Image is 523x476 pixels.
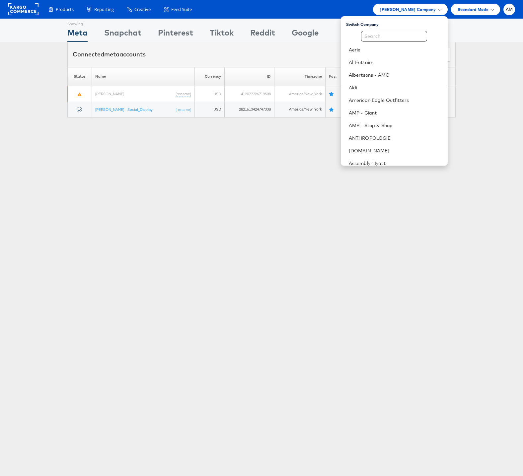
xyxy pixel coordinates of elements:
[224,102,274,117] td: 2821613424747338
[506,7,513,12] span: AM
[349,160,442,167] a: Assembly-Hyatt
[210,27,234,42] div: Tiktok
[349,84,442,91] a: Aldi
[95,107,153,112] a: [PERSON_NAME] - Social_Display
[104,50,119,58] span: meta
[194,86,224,102] td: USD
[349,72,442,78] a: Albertsons - AMC
[94,6,114,13] span: Reporting
[224,67,274,86] th: ID
[349,46,442,53] a: Aerie
[349,122,442,129] a: AMP - Stop & Shop
[349,59,442,66] a: Al-Futtaim
[134,6,151,13] span: Creative
[292,27,319,42] div: Google
[361,31,427,41] input: Search
[158,27,193,42] div: Pinterest
[349,147,442,154] a: [DOMAIN_NAME]
[380,6,436,13] span: [PERSON_NAME] Company
[349,97,442,104] a: American Eagle Outfitters
[458,6,488,13] span: Standard Mode
[67,19,88,27] div: Showing
[176,107,191,112] a: (rename)
[73,50,146,59] div: Connected accounts
[176,91,191,97] a: (rename)
[56,6,74,13] span: Products
[250,27,275,42] div: Reddit
[224,86,274,102] td: 412077726719508
[92,67,195,86] th: Name
[68,67,92,86] th: Status
[349,135,442,141] a: ANTHROPOLOGIE
[274,102,326,117] td: America/New_York
[349,110,442,116] a: AMP - Giant
[274,86,326,102] td: America/New_York
[194,67,224,86] th: Currency
[67,27,88,42] div: Meta
[194,102,224,117] td: USD
[274,67,326,86] th: Timezone
[171,6,192,13] span: Feed Suite
[104,27,141,42] div: Snapchat
[95,91,124,96] a: [PERSON_NAME]
[346,19,448,27] div: Switch Company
